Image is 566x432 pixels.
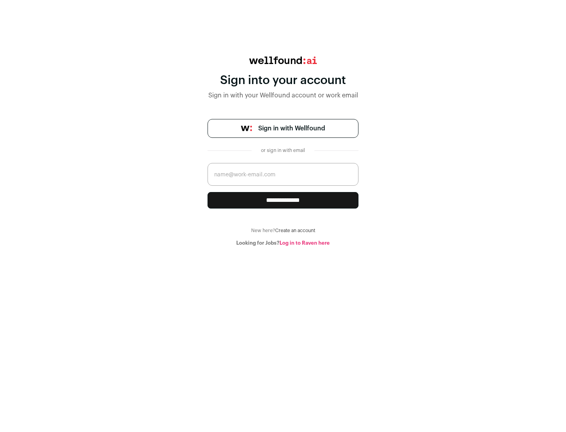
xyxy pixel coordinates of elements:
[208,240,358,246] div: Looking for Jobs?
[258,147,308,154] div: or sign in with email
[249,57,317,64] img: wellfound:ai
[275,228,315,233] a: Create an account
[208,73,358,88] div: Sign into your account
[241,126,252,131] img: wellfound-symbol-flush-black-fb3c872781a75f747ccb3a119075da62bfe97bd399995f84a933054e44a575c4.png
[279,240,330,245] a: Log in to Raven here
[208,91,358,100] div: Sign in with your Wellfound account or work email
[208,163,358,186] input: name@work-email.com
[208,119,358,138] a: Sign in with Wellfound
[208,227,358,234] div: New here?
[258,124,325,133] span: Sign in with Wellfound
